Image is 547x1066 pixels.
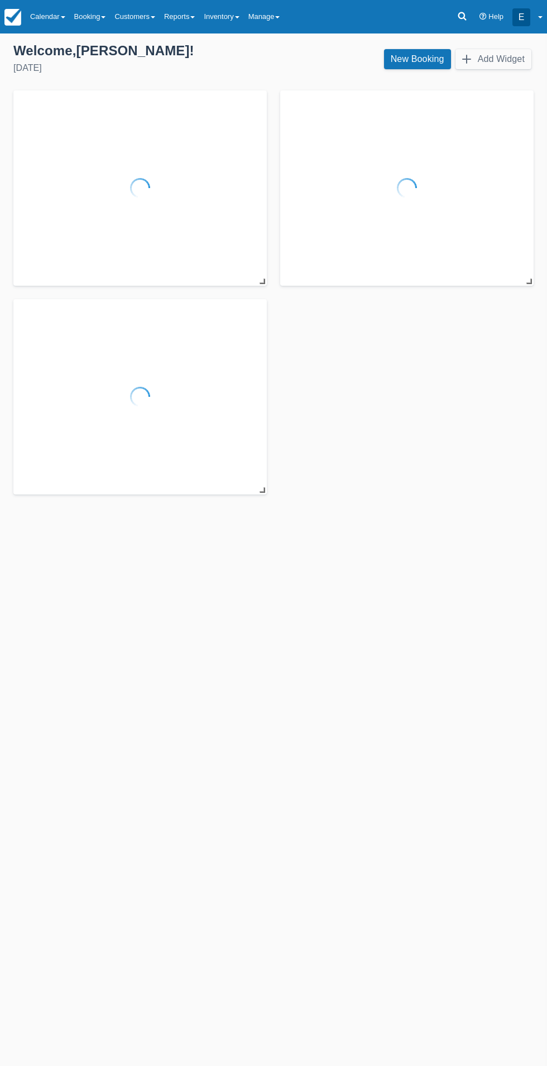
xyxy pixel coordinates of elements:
img: checkfront-main-nav-mini-logo.png [4,9,21,26]
div: Welcome , [PERSON_NAME] ! [13,42,265,59]
a: New Booking [384,49,451,69]
div: [DATE] [13,61,265,75]
i: Help [479,13,487,21]
div: E [512,8,530,26]
button: Add Widget [455,49,531,69]
span: Help [488,12,503,21]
